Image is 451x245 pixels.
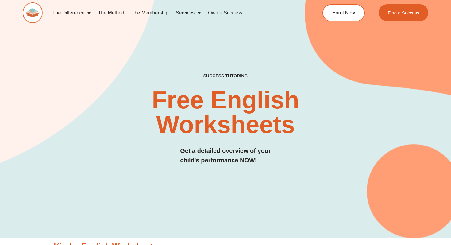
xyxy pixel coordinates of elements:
a: The Membership [128,6,172,20]
a: The Difference [49,6,94,20]
a: Enrol Now [322,4,365,21]
nav: Menu [49,6,299,20]
a: Own a Success [204,6,246,20]
a: The Method [94,6,128,20]
a: Find a Success [379,4,429,21]
a: Services [172,6,204,20]
span: Enrol Now [332,10,355,15]
h3: Get a detailed overview of your child's performance NOW! [180,146,271,165]
span: Find a Success [388,10,419,15]
h4: SUCCESS TUTORING​ [165,73,286,79]
h2: Free English Worksheets​ [91,88,359,137]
